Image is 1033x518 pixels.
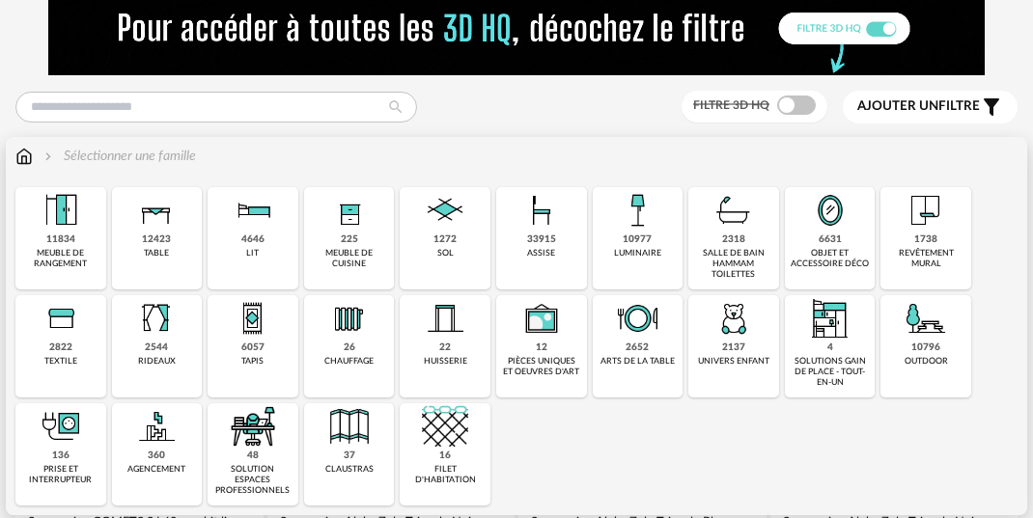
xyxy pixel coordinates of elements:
[127,464,185,475] div: agencement
[422,403,468,450] img: filet.png
[433,233,457,246] div: 1272
[213,464,293,497] div: solution espaces professionnels
[827,341,833,354] div: 4
[326,295,373,341] img: Radiateur.png
[241,341,265,354] div: 6057
[41,147,56,166] img: svg+xml;base64,PHN2ZyB3aWR0aD0iMTYiIGhlaWdodD0iMTYiIHZpZXdCb3g9IjAgMCAxNiAxNiIgZmlsbD0ibm9uZSIgeG...
[325,464,374,475] div: claustras
[247,450,259,462] div: 48
[711,295,757,341] img: UniversEnfant.png
[843,91,1018,123] button: Ajouter unfiltre Filter icon
[21,464,100,486] div: prise et interrupteur
[138,356,176,367] div: rideaux
[148,450,165,462] div: 360
[623,233,652,246] div: 10977
[439,341,451,354] div: 22
[914,233,937,246] div: 1738
[807,295,853,341] img: ToutEnUn.png
[344,450,355,462] div: 37
[344,341,355,354] div: 26
[38,403,84,450] img: PriseInter.png
[980,95,1003,119] span: Filter icon
[142,233,171,246] div: 12423
[527,233,556,246] div: 33915
[326,187,373,233] img: Rangement.png
[791,248,870,270] div: objet et accessoire déco
[886,248,965,270] div: revêtement mural
[422,295,468,341] img: Huiserie.png
[694,248,773,281] div: salle de bain hammam toilettes
[341,233,358,246] div: 225
[38,295,84,341] img: Textile.png
[241,233,265,246] div: 4646
[405,464,485,486] div: filet d'habitation
[49,341,72,354] div: 2822
[722,233,745,246] div: 2318
[424,356,467,367] div: huisserie
[38,187,84,233] img: Meuble%20de%20rangement.png
[133,187,180,233] img: Table.png
[324,356,374,367] div: chauffage
[614,295,660,341] img: ArtTable.png
[905,356,948,367] div: outdoor
[711,187,757,233] img: Salle%20de%20bain.png
[693,99,769,111] span: Filtre 3D HQ
[439,450,451,462] div: 16
[614,187,660,233] img: Luminaire.png
[903,295,949,341] img: Outdoor.png
[241,356,264,367] div: tapis
[52,450,70,462] div: 136
[527,248,555,259] div: assise
[326,403,373,450] img: Cloison.png
[133,403,180,450] img: Agencement.png
[791,356,870,389] div: solutions gain de place - tout-en-un
[246,248,259,259] div: lit
[819,233,842,246] div: 6631
[437,248,454,259] div: sol
[230,187,276,233] img: Literie.png
[41,147,196,166] div: Sélectionner une famille
[698,356,769,367] div: univers enfant
[857,99,938,113] span: Ajouter un
[422,187,468,233] img: Sol.png
[518,187,565,233] img: Assise.png
[502,356,581,378] div: pièces uniques et oeuvres d'art
[626,341,649,354] div: 2652
[536,341,547,354] div: 12
[21,248,100,270] div: meuble de rangement
[614,248,661,259] div: luminaire
[857,98,980,115] span: filtre
[807,187,853,233] img: Miroir.png
[230,403,276,450] img: espace-de-travail.png
[310,248,389,270] div: meuble de cuisine
[44,356,77,367] div: textile
[46,233,75,246] div: 11834
[230,295,276,341] img: Tapis.png
[903,187,949,233] img: Papier%20peint.png
[144,248,169,259] div: table
[600,356,675,367] div: arts de la table
[722,341,745,354] div: 2137
[133,295,180,341] img: Rideaux.png
[145,341,168,354] div: 2544
[15,147,33,166] img: svg+xml;base64,PHN2ZyB3aWR0aD0iMTYiIGhlaWdodD0iMTciIHZpZXdCb3g9IjAgMCAxNiAxNyIgZmlsbD0ibm9uZSIgeG...
[911,341,940,354] div: 10796
[518,295,565,341] img: UniqueOeuvre.png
